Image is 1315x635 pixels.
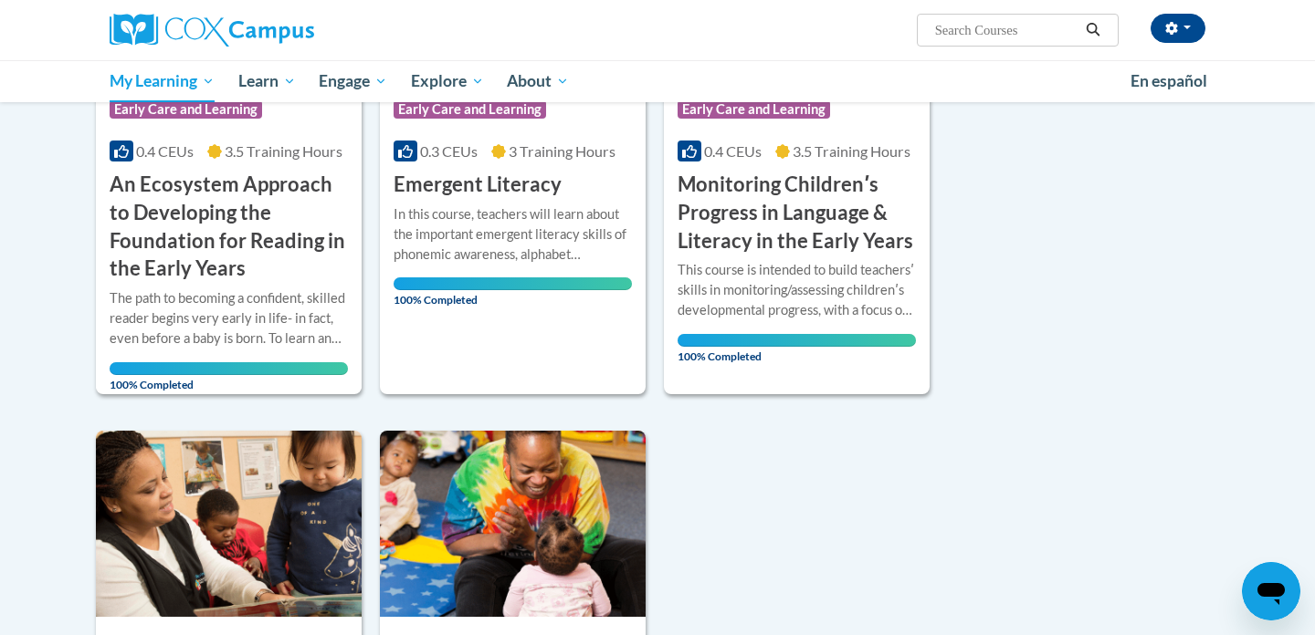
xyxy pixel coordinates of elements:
a: Engage [307,60,399,102]
span: 0.3 CEUs [420,142,478,160]
div: The path to becoming a confident, skilled reader begins very early in life- in fact, even before ... [110,288,348,349]
h3: Emergent Literacy [394,171,562,199]
div: Your progress [110,362,348,375]
div: In this course, teachers will learn about the important emergent literacy skills of phonemic awar... [394,204,632,265]
span: Early Care and Learning [678,100,830,119]
div: Main menu [82,60,1233,102]
span: 100% Completed [394,277,632,307]
span: 3.5 Training Hours [225,142,342,160]
button: Account Settings [1151,14,1205,43]
input: Search Courses [933,19,1079,41]
span: 3.5 Training Hours [793,142,910,160]
span: Early Care and Learning [394,100,546,119]
div: Your progress [394,277,632,290]
div: Your progress [678,334,916,347]
a: My Learning [98,60,226,102]
span: Learn [238,70,296,92]
a: Learn [226,60,308,102]
span: My Learning [110,70,215,92]
span: About [507,70,569,92]
img: Course Logo [380,431,646,617]
span: Engage [319,70,387,92]
a: About [496,60,582,102]
span: En español [1131,71,1207,90]
span: 100% Completed [678,334,916,363]
span: Early Care and Learning [110,100,262,119]
span: 100% Completed [110,362,348,391]
h3: Monitoring Childrenʹs Progress in Language & Literacy in the Early Years [678,171,916,255]
span: 0.4 CEUs [704,142,762,160]
a: Cox Campus [110,14,457,47]
span: Explore [411,70,484,92]
img: Course Logo [96,431,362,617]
span: 3 Training Hours [509,142,615,160]
span: 0.4 CEUs [136,142,194,160]
img: Cox Campus [110,14,314,47]
a: En español [1119,62,1219,100]
iframe: Button to launch messaging window [1242,562,1300,620]
h3: An Ecosystem Approach to Developing the Foundation for Reading in the Early Years [110,171,348,283]
div: This course is intended to build teachersʹ skills in monitoring/assessing childrenʹs developmenta... [678,260,916,320]
button: Search [1079,19,1107,41]
a: Explore [399,60,496,102]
